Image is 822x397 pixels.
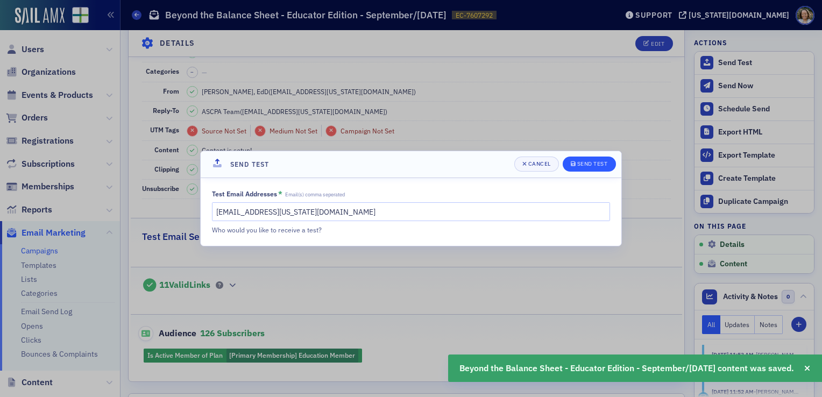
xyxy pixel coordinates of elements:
[212,190,277,198] div: Test Email Addresses
[563,157,616,172] button: Send Test
[212,225,573,235] div: Who would you like to receive a test?
[230,159,270,169] h4: Send Test
[514,157,559,172] button: Cancel
[278,189,282,199] abbr: This field is required
[528,161,551,167] div: Cancel
[577,161,608,167] div: Send Test
[459,362,794,375] span: Beyond the Balance Sheet - Educator Edition - September/[DATE] content was saved.
[285,192,345,198] span: Email(s) comma seperated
